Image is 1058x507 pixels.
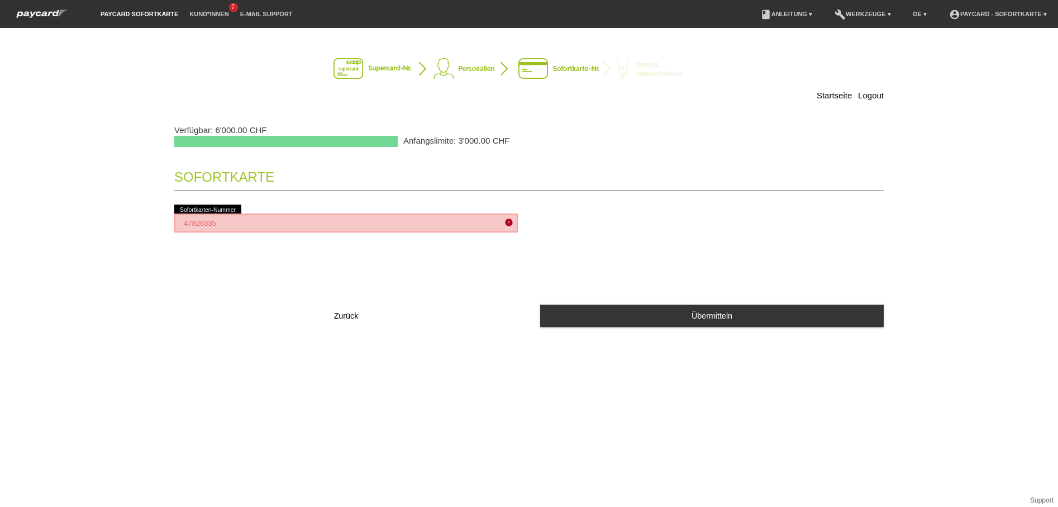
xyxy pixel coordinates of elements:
[174,305,518,327] button: Zurück
[403,136,509,145] p: Anfangslimite: 3'000.00 CHF
[540,305,884,326] button: Übermitteln
[755,11,818,17] a: bookAnleitung ▾
[334,311,359,320] span: Zurück
[1030,496,1054,504] a: Support
[949,9,960,20] i: account_circle
[11,13,73,21] a: paycard Sofortkarte
[858,91,884,100] a: Logout
[908,11,932,17] a: DE ▾
[333,58,725,80] img: instantcard-v2-de-3.png
[835,9,846,20] i: build
[95,11,184,17] a: paycard Sofortkarte
[229,3,238,12] span: 7
[504,218,513,227] i: error
[760,9,771,20] i: book
[184,11,234,17] a: Kund*innen
[11,8,73,20] img: paycard Sofortkarte
[943,11,1052,17] a: account_circlepaycard - Sofortkarte ▾
[174,158,884,191] legend: Sofortkarte
[692,311,732,320] span: Übermitteln
[817,91,852,100] a: Startseite
[174,125,884,135] p: Verfügbar: 6'000.00 CHF
[829,11,897,17] a: buildWerkzeuge ▾
[235,11,298,17] a: E-Mail Support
